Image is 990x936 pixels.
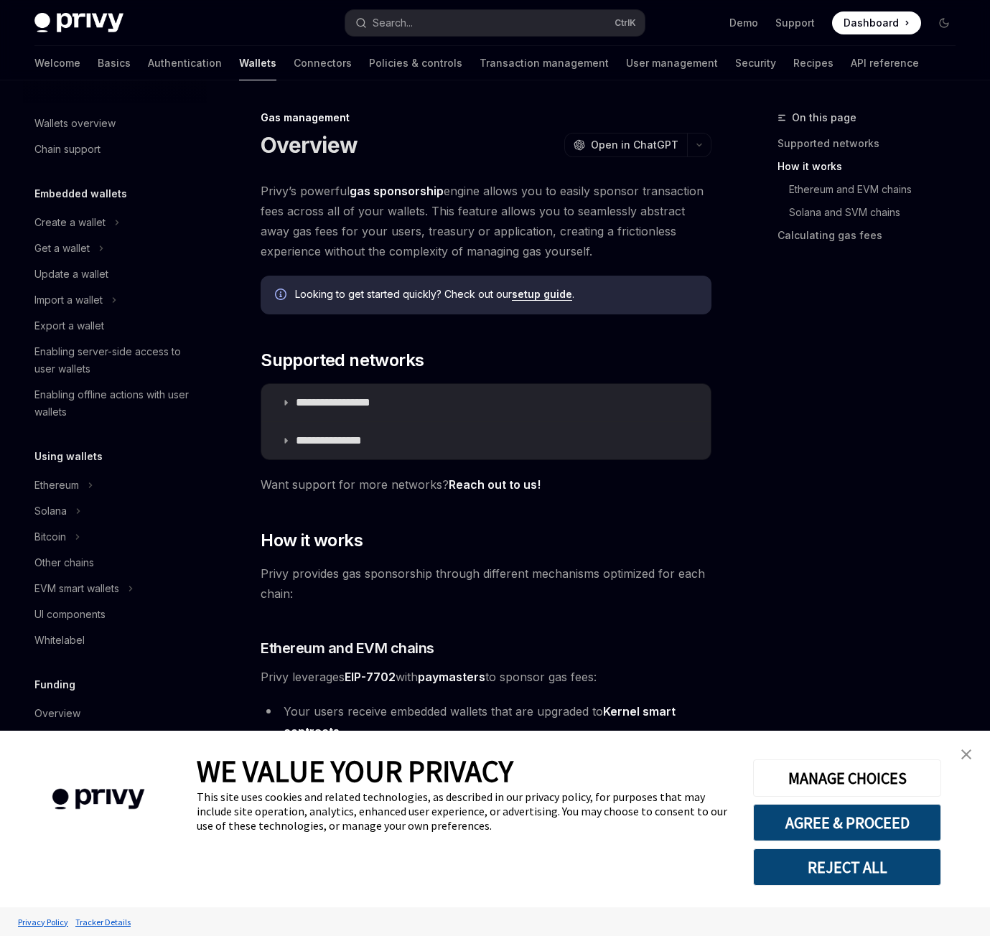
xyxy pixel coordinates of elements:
[197,752,513,790] span: WE VALUE YOUR PRIVACY
[626,46,718,80] a: User management
[793,46,833,80] a: Recipes
[98,46,131,80] a: Basics
[345,10,645,36] button: Search...CtrlK
[777,132,967,155] a: Supported networks
[373,14,413,32] div: Search...
[564,133,687,157] button: Open in ChatGPT
[789,178,967,201] a: Ethereum and EVM chains
[777,224,967,247] a: Calculating gas fees
[72,909,134,935] a: Tracker Details
[239,46,276,80] a: Wallets
[34,554,94,571] div: Other chains
[369,46,462,80] a: Policies & controls
[735,46,776,80] a: Security
[34,502,67,520] div: Solana
[23,111,207,136] a: Wallets overview
[34,46,80,80] a: Welcome
[350,184,444,198] strong: gas sponsorship
[777,155,967,178] a: How it works
[261,638,434,658] span: Ethereum and EVM chains
[34,386,198,421] div: Enabling offline actions with user wallets
[753,848,941,886] button: REJECT ALL
[952,740,981,769] a: close banner
[34,266,108,283] div: Update a wallet
[148,46,222,80] a: Authentication
[261,474,711,495] span: Want support for more networks?
[34,705,80,722] div: Overview
[615,17,636,29] span: Ctrl K
[844,16,899,30] span: Dashboard
[34,291,103,309] div: Import a wallet
[933,11,956,34] button: Toggle dark mode
[275,289,289,303] svg: Info
[23,136,207,162] a: Chain support
[512,288,572,301] a: setup guide
[261,181,711,261] span: Privy’s powerful engine allows you to easily sponsor transaction fees across all of your wallets....
[789,201,967,224] a: Solana and SVM chains
[261,701,711,741] li: Your users receive embedded wallets that are upgraded to
[23,550,207,576] a: Other chains
[295,287,697,301] span: Looking to get started quickly? Check out our .
[261,667,711,687] span: Privy leverages with to sponsor gas fees:
[261,349,424,372] span: Supported networks
[591,138,678,152] span: Open in ChatGPT
[294,46,352,80] a: Connectors
[775,16,815,30] a: Support
[22,768,175,830] img: company logo
[34,580,119,597] div: EVM smart wallets
[34,448,103,465] h5: Using wallets
[753,804,941,841] button: AGREE & PROCEED
[729,16,758,30] a: Demo
[34,676,75,693] h5: Funding
[34,141,101,158] div: Chain support
[23,701,207,726] a: Overview
[961,749,971,759] img: close banner
[345,670,396,685] a: EIP-7702
[23,627,207,653] a: Whitelabel
[14,909,72,935] a: Privacy Policy
[34,240,90,257] div: Get a wallet
[34,528,66,546] div: Bitcoin
[261,132,358,158] h1: Overview
[480,46,609,80] a: Transaction management
[23,382,207,425] a: Enabling offline actions with user wallets
[851,46,919,80] a: API reference
[34,13,123,33] img: dark logo
[34,477,79,494] div: Ethereum
[261,563,711,604] span: Privy provides gas sponsorship through different mechanisms optimized for each chain:
[34,115,116,132] div: Wallets overview
[418,670,485,684] strong: paymasters
[34,632,85,649] div: Whitelabel
[261,111,711,125] div: Gas management
[753,759,941,797] button: MANAGE CHOICES
[34,343,198,378] div: Enabling server-side access to user wallets
[23,602,207,627] a: UI components
[832,11,921,34] a: Dashboard
[34,185,127,202] h5: Embedded wallets
[23,261,207,287] a: Update a wallet
[34,606,106,623] div: UI components
[197,790,732,833] div: This site uses cookies and related technologies, as described in our privacy policy, for purposes...
[23,339,207,382] a: Enabling server-side access to user wallets
[792,109,856,126] span: On this page
[449,477,541,492] a: Reach out to us!
[23,313,207,339] a: Export a wallet
[34,214,106,231] div: Create a wallet
[261,529,363,552] span: How it works
[34,317,104,334] div: Export a wallet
